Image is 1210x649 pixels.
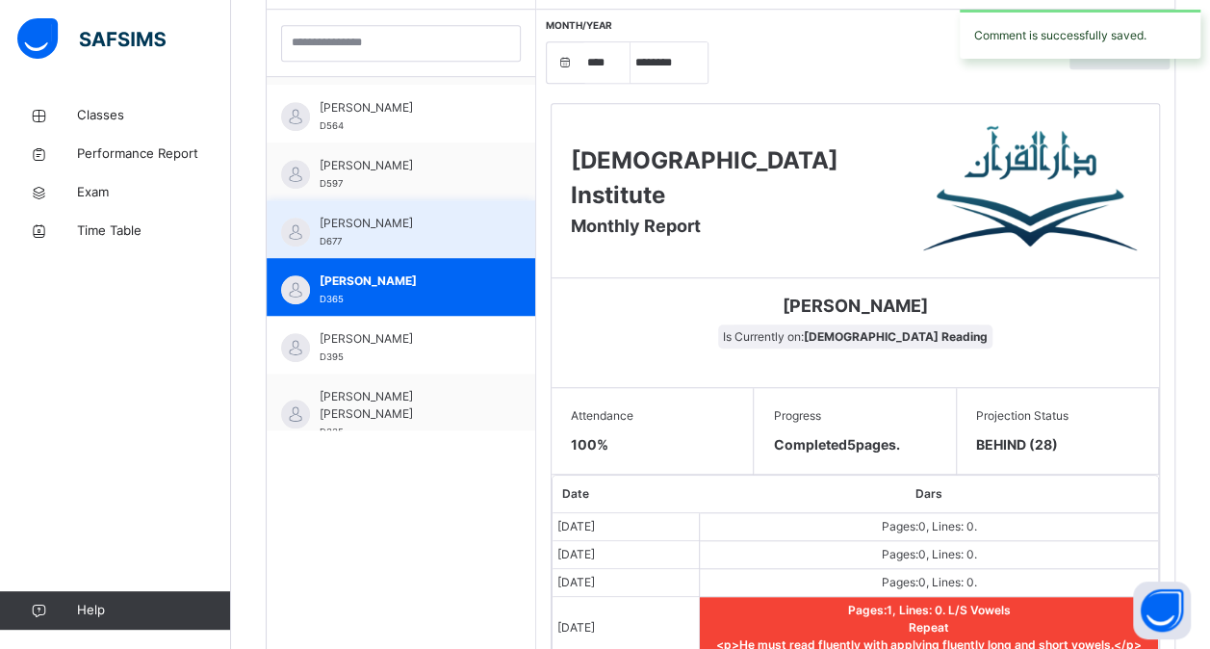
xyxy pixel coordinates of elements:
[320,120,344,131] span: D564
[320,388,492,423] span: [PERSON_NAME] [PERSON_NAME]
[77,144,231,164] span: Performance Report
[320,99,492,117] span: [PERSON_NAME]
[847,603,947,617] span: Pages: 1 , Lines: 0 .
[562,486,589,501] span: Date
[804,329,988,344] b: [DEMOGRAPHIC_DATA] Reading
[320,351,344,362] span: D395
[557,620,595,635] span: [DATE]
[320,236,342,247] span: D677
[17,18,166,59] img: safsims
[77,601,230,620] span: Help
[571,407,734,425] span: Attendance
[77,106,231,125] span: Classes
[923,123,1140,258] img: Darul Quran Institute
[976,434,1139,454] span: BEHIND (28)
[557,519,595,533] span: [DATE]
[320,215,492,232] span: [PERSON_NAME]
[546,19,612,31] span: Month/Year
[320,178,343,189] span: D597
[320,427,344,437] span: D335
[718,324,992,349] span: Is Currently on:
[960,10,1200,59] div: Comment is successfully saved.
[320,157,492,174] span: [PERSON_NAME]
[699,476,1158,513] th: Dars
[571,436,608,453] span: 100 %
[77,183,231,202] span: Exam
[571,216,701,236] span: Monthly Report
[571,146,838,209] span: [DEMOGRAPHIC_DATA] Institute
[281,400,310,428] img: default.svg
[1133,582,1191,639] button: Open asap
[909,620,949,635] span: Repeat
[557,547,595,561] span: [DATE]
[947,603,1010,617] span: L/S Vowels
[320,273,492,290] span: [PERSON_NAME]
[976,407,1139,425] span: Projection Status
[557,575,595,589] span: [DATE]
[566,293,1145,319] span: [PERSON_NAME]
[320,294,344,304] span: D365
[281,160,310,189] img: default.svg
[281,275,310,304] img: default.svg
[773,407,936,425] span: Progress
[77,221,231,241] span: Time Table
[881,547,976,561] span: Pages: 0 , Lines: 0 .
[773,436,899,453] span: Completed 5 pages.
[881,519,976,533] span: Pages: 0 , Lines: 0 .
[281,102,310,131] img: default.svg
[281,218,310,247] img: default.svg
[281,333,310,362] img: default.svg
[320,330,492,348] span: [PERSON_NAME]
[881,575,976,589] span: Pages: 0 , Lines: 0 .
